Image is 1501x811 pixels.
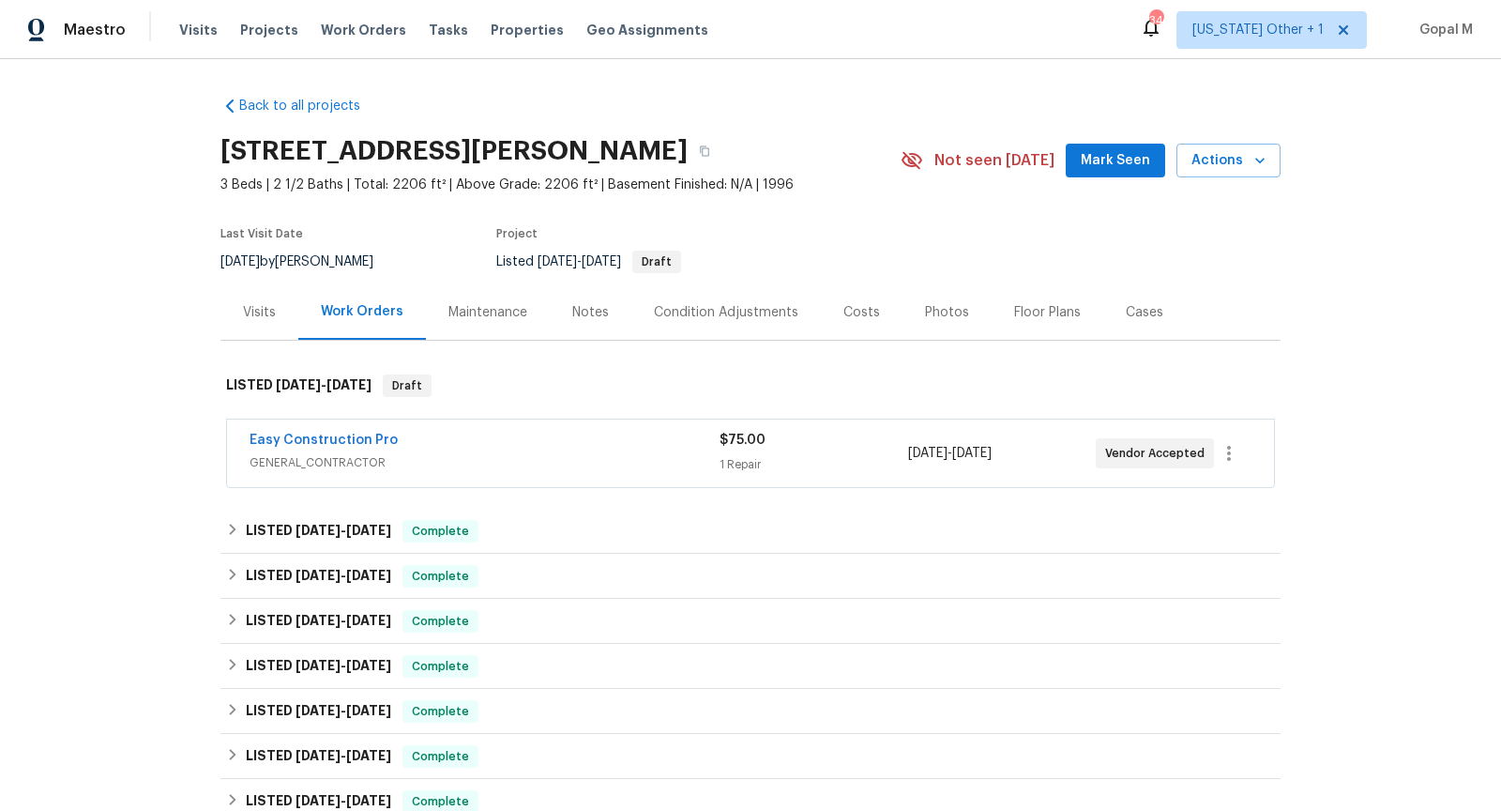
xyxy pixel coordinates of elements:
span: Complete [404,522,477,541]
div: LISTED [DATE]-[DATE]Complete [220,599,1281,644]
span: - [296,659,391,672]
span: Vendor Accepted [1105,444,1212,463]
div: 34 [1149,11,1162,30]
span: Draft [385,376,430,395]
button: Actions [1176,144,1281,178]
span: [DATE] [346,704,391,717]
span: Work Orders [321,21,406,39]
span: - [276,378,371,391]
span: Complete [404,747,477,766]
div: Costs [843,303,880,322]
button: Copy Address [688,134,721,168]
div: LISTED [DATE]-[DATE]Complete [220,734,1281,779]
h6: LISTED [226,375,371,397]
span: [DATE] [276,378,321,391]
span: Not seen [DATE] [934,151,1054,170]
span: Complete [404,792,477,811]
span: Complete [404,657,477,676]
div: Maintenance [448,303,527,322]
span: Complete [404,702,477,721]
span: Geo Assignments [586,21,708,39]
h6: LISTED [246,655,391,678]
span: [DATE] [296,569,341,582]
div: by [PERSON_NAME] [220,251,396,273]
div: Photos [925,303,969,322]
span: [DATE] [296,614,341,627]
div: Visits [243,303,276,322]
span: [US_STATE] Other + 1 [1192,21,1324,39]
span: Actions [1191,149,1266,173]
button: Mark Seen [1066,144,1165,178]
span: [DATE] [296,794,341,807]
div: Work Orders [321,302,403,321]
div: 1 Repair [720,455,907,474]
div: LISTED [DATE]-[DATE]Complete [220,644,1281,689]
span: [DATE] [346,614,391,627]
h6: LISTED [246,700,391,723]
span: - [296,614,391,627]
span: - [538,255,621,268]
span: - [296,569,391,582]
span: Gopal M [1412,21,1473,39]
h6: LISTED [246,520,391,543]
span: [DATE] [326,378,371,391]
span: [DATE] [346,794,391,807]
span: [DATE] [346,659,391,672]
span: $75.00 [720,434,766,447]
h6: LISTED [246,745,391,768]
a: Easy Construction Pro [250,434,398,447]
span: [DATE] [346,524,391,537]
span: [DATE] [296,659,341,672]
span: - [296,794,391,807]
span: [DATE] [346,749,391,762]
span: Project [496,228,538,239]
span: [DATE] [952,447,992,460]
div: LISTED [DATE]-[DATE]Draft [220,356,1281,416]
div: Condition Adjustments [654,303,798,322]
span: [DATE] [346,569,391,582]
a: Back to all projects [220,97,401,115]
span: 3 Beds | 2 1/2 Baths | Total: 2206 ft² | Above Grade: 2206 ft² | Basement Finished: N/A | 1996 [220,176,901,194]
h2: [STREET_ADDRESS][PERSON_NAME] [220,142,688,161]
span: [DATE] [220,255,260,268]
span: Maestro [64,21,126,39]
span: [DATE] [582,255,621,268]
div: Cases [1126,303,1163,322]
span: [DATE] [296,749,341,762]
div: LISTED [DATE]-[DATE]Complete [220,689,1281,734]
h6: LISTED [246,610,391,633]
span: [DATE] [538,255,577,268]
span: Mark Seen [1081,149,1150,173]
span: Visits [179,21,218,39]
span: Projects [240,21,298,39]
span: Complete [404,567,477,586]
span: [DATE] [908,447,948,460]
span: - [296,704,391,717]
span: Tasks [429,23,468,37]
span: Properties [491,21,564,39]
div: LISTED [DATE]-[DATE]Complete [220,509,1281,554]
div: LISTED [DATE]-[DATE]Complete [220,554,1281,599]
span: GENERAL_CONTRACTOR [250,453,720,472]
span: - [908,444,992,463]
span: Draft [634,256,679,268]
span: Listed [496,255,681,268]
h6: LISTED [246,565,391,588]
span: - [296,749,391,762]
span: Last Visit Date [220,228,303,239]
span: [DATE] [296,704,341,717]
div: Floor Plans [1014,303,1081,322]
span: Complete [404,612,477,631]
div: Notes [572,303,609,322]
span: [DATE] [296,524,341,537]
span: - [296,524,391,537]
